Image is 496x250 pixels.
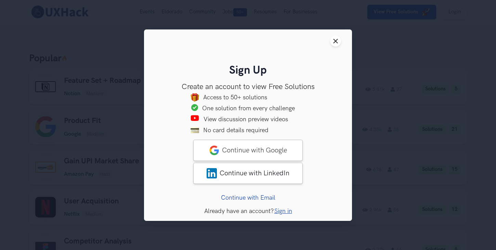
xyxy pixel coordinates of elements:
img: Trophy [191,104,198,111]
h3: Create an account to view Free Solutions [155,82,341,91]
a: googleContinue with Google [193,139,303,161]
img: card [191,126,199,134]
img: LinkedIn [207,168,217,178]
div: No card details required [203,126,306,134]
img: Video [190,115,199,121]
a: Continue with Email [221,194,275,201]
img: google [209,145,219,155]
a: Sign in [274,207,292,214]
h2: Sign Up [155,64,341,77]
div: Access to 50+ solutions [203,93,306,101]
span: Continue with LinkedIn [220,169,289,177]
img: Gift [191,93,199,101]
div: View discussion preview videos [204,115,306,123]
span: Continue with Google [222,146,287,154]
a: LinkedInContinue with LinkedIn [193,162,303,184]
span: Already have an account? [204,207,274,214]
div: One solution from every challenge [202,104,305,112]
